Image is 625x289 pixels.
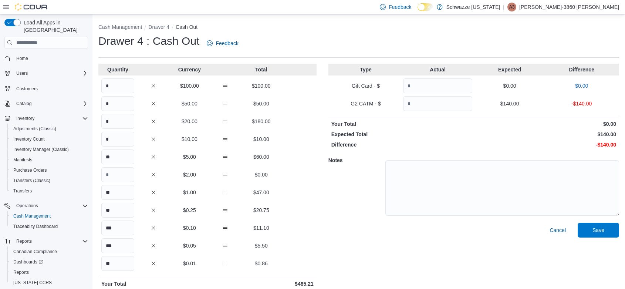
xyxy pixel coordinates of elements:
[10,268,88,277] span: Reports
[13,280,52,286] span: [US_STATE] CCRS
[331,100,401,107] p: G2 CATM - $
[148,24,169,30] button: Drawer 4
[245,260,278,267] p: $0.86
[10,278,88,287] span: Washington CCRS
[173,118,206,125] p: $20.00
[7,124,91,134] button: Adjustments (Classic)
[13,126,56,132] span: Adjustments (Classic)
[173,242,206,249] p: $0.05
[7,221,91,232] button: Traceabilty Dashboard
[10,212,54,221] a: Cash Management
[13,213,51,219] span: Cash Management
[7,211,91,221] button: Cash Management
[101,221,134,235] input: Quantity
[403,96,472,111] input: Quantity
[10,186,35,195] a: Transfers
[101,167,134,182] input: Quantity
[10,247,60,256] a: Canadian Compliance
[10,247,88,256] span: Canadian Compliance
[101,203,134,218] input: Quantity
[13,201,41,210] button: Operations
[403,78,472,93] input: Quantity
[13,237,88,246] span: Reports
[13,178,50,184] span: Transfers (Classic)
[173,100,206,107] p: $50.00
[475,131,616,138] p: $140.00
[547,82,616,90] p: $0.00
[16,86,38,92] span: Customers
[13,157,32,163] span: Manifests
[10,176,88,185] span: Transfers (Classic)
[13,147,69,152] span: Inventory Manager (Classic)
[173,224,206,232] p: $0.10
[13,259,43,265] span: Dashboards
[245,82,278,90] p: $100.00
[101,78,134,93] input: Quantity
[13,69,88,78] span: Users
[13,84,41,93] a: Customers
[10,124,88,133] span: Adjustments (Classic)
[475,82,544,90] p: $0.00
[245,171,278,178] p: $0.00
[15,3,48,11] img: Cova
[98,24,142,30] button: Cash Management
[16,238,32,244] span: Reports
[101,280,206,288] p: Your Total
[13,99,88,108] span: Catalog
[10,166,50,175] a: Purchase Orders
[1,201,91,211] button: Operations
[245,100,278,107] p: $50.00
[331,120,472,128] p: Your Total
[7,257,91,267] a: Dashboards
[1,53,91,64] button: Home
[331,66,401,73] p: Type
[245,206,278,214] p: $20.75
[418,3,433,11] input: Dark Mode
[10,268,32,277] a: Reports
[173,153,206,161] p: $5.00
[101,238,134,253] input: Quantity
[10,186,88,195] span: Transfers
[245,224,278,232] p: $11.10
[403,66,472,73] p: Actual
[13,201,88,210] span: Operations
[173,189,206,196] p: $1.00
[1,68,91,78] button: Users
[101,96,134,111] input: Quantity
[245,153,278,161] p: $60.00
[13,136,45,142] span: Inventory Count
[10,222,88,231] span: Traceabilty Dashboard
[176,24,197,30] button: Cash Out
[10,278,55,287] a: [US_STATE] CCRS
[331,131,472,138] p: Expected Total
[503,3,504,11] p: |
[173,82,206,90] p: $100.00
[101,114,134,129] input: Quantity
[547,100,616,107] p: -$140.00
[98,34,199,48] h1: Drawer 4 : Cash Out
[21,19,88,34] span: Load All Apps in [GEOGRAPHIC_DATA]
[7,155,91,165] button: Manifests
[173,66,206,73] p: Currency
[13,54,88,63] span: Home
[578,223,619,238] button: Save
[509,3,515,11] span: A3
[592,226,604,234] span: Save
[475,100,544,107] p: $140.00
[475,141,616,148] p: -$140.00
[173,171,206,178] p: $2.00
[7,144,91,155] button: Inventory Manager (Classic)
[13,237,35,246] button: Reports
[245,189,278,196] p: $47.00
[7,186,91,196] button: Transfers
[7,267,91,278] button: Reports
[13,69,31,78] button: Users
[331,141,472,148] p: Difference
[7,246,91,257] button: Canadian Compliance
[10,222,61,231] a: Traceabilty Dashboard
[16,115,34,121] span: Inventory
[475,120,616,128] p: $0.00
[13,99,34,108] button: Catalog
[101,132,134,147] input: Quantity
